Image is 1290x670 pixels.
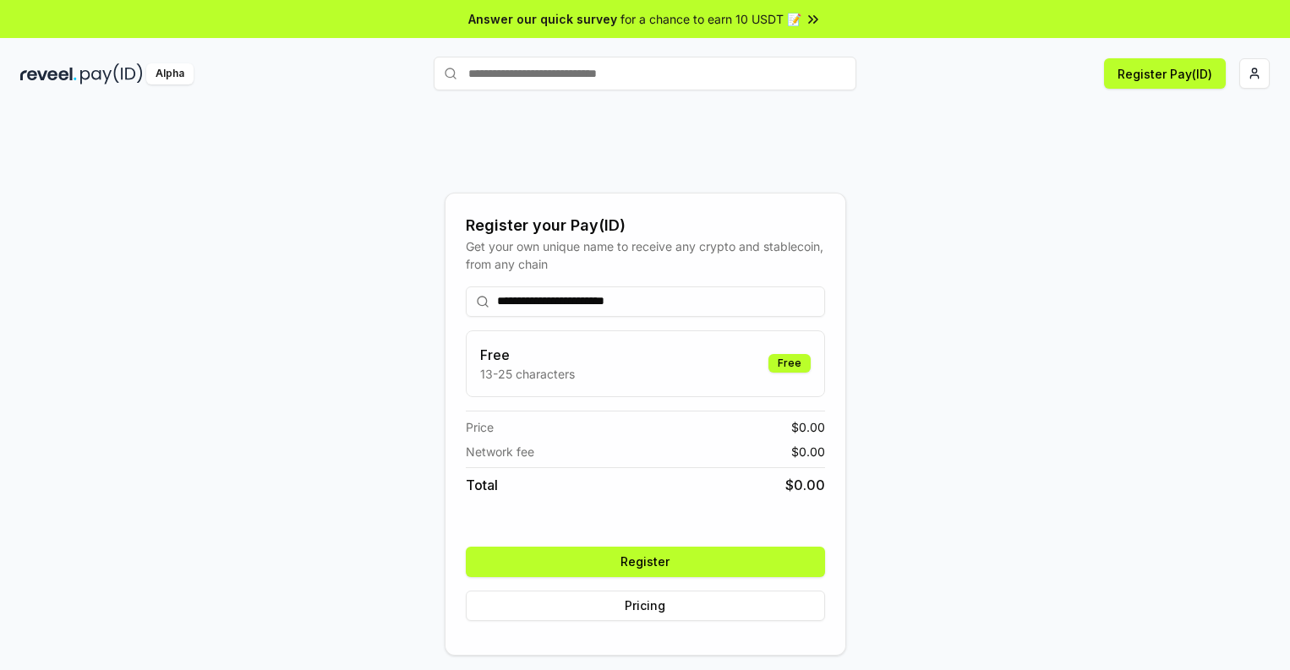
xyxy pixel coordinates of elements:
[768,354,811,373] div: Free
[80,63,143,84] img: pay_id
[466,591,825,621] button: Pricing
[620,10,801,28] span: for a chance to earn 10 USDT 📝
[466,475,498,495] span: Total
[466,547,825,577] button: Register
[791,418,825,436] span: $ 0.00
[466,214,825,237] div: Register your Pay(ID)
[20,63,77,84] img: reveel_dark
[785,475,825,495] span: $ 0.00
[466,418,494,436] span: Price
[466,443,534,460] span: Network fee
[466,237,825,273] div: Get your own unique name to receive any crypto and stablecoin, from any chain
[146,63,194,84] div: Alpha
[1104,58,1226,89] button: Register Pay(ID)
[468,10,617,28] span: Answer our quick survey
[480,365,575,383] p: 13-25 characters
[480,345,575,365] h3: Free
[791,443,825,460] span: $ 0.00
